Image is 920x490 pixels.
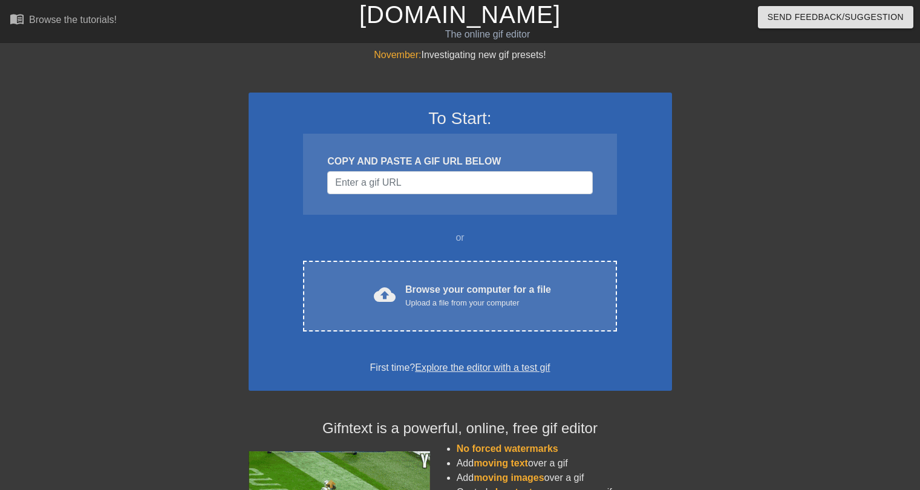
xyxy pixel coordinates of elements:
a: Explore the editor with a test gif [415,362,550,373]
input: Username [327,171,592,194]
div: First time? [264,361,656,375]
div: Investigating new gif presets! [249,48,672,62]
li: Add over a gif [457,456,672,471]
span: No forced watermarks [457,443,558,454]
span: moving images [474,472,544,483]
div: The online gif editor [313,27,662,42]
li: Add over a gif [457,471,672,485]
a: Browse the tutorials! [10,11,117,30]
span: Send Feedback/Suggestion [768,10,904,25]
a: [DOMAIN_NAME] [359,1,561,28]
div: Browse your computer for a file [405,283,551,309]
div: or [280,230,641,245]
span: moving text [474,458,528,468]
h4: Gifntext is a powerful, online, free gif editor [249,420,672,437]
span: menu_book [10,11,24,26]
div: Upload a file from your computer [405,297,551,309]
div: COPY AND PASTE A GIF URL BELOW [327,154,592,169]
h3: To Start: [264,108,656,129]
span: November: [374,50,421,60]
span: cloud_upload [374,284,396,305]
div: Browse the tutorials! [29,15,117,25]
button: Send Feedback/Suggestion [758,6,913,28]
